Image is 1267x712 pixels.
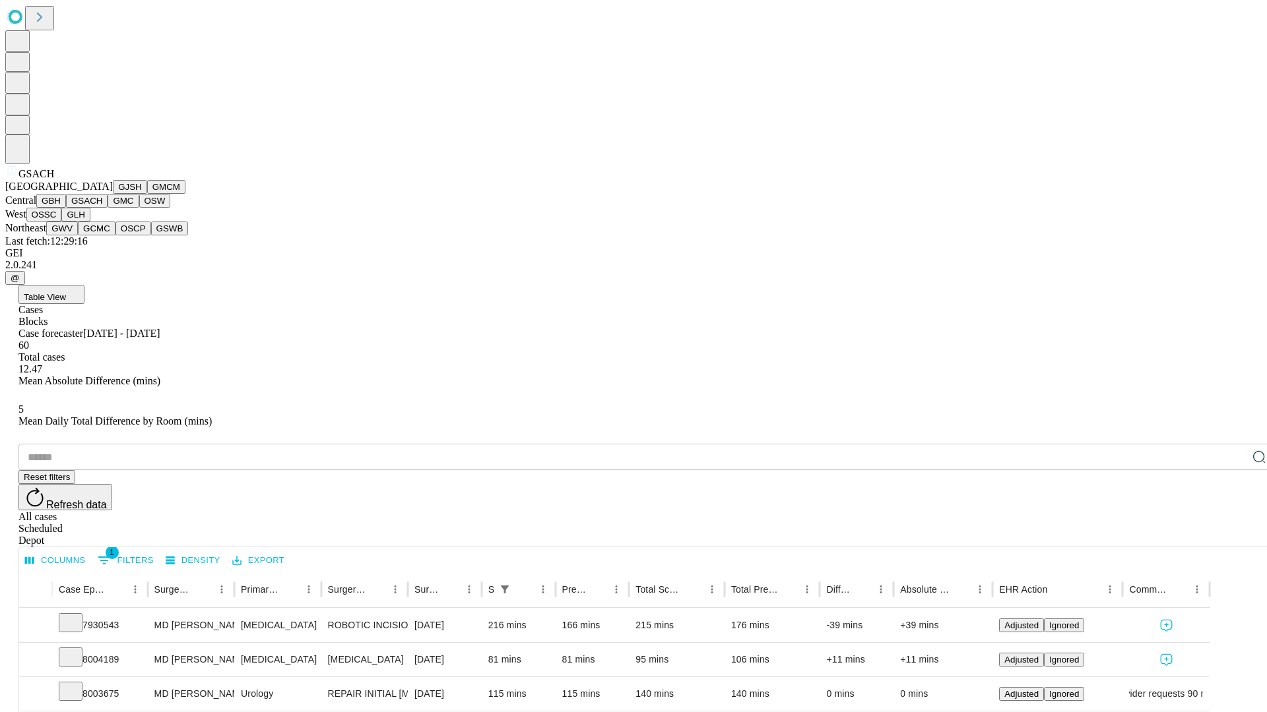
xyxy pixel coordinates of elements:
span: @ [11,273,20,283]
button: GSWB [151,222,189,235]
span: GSACH [18,168,54,179]
div: Comments [1129,584,1167,595]
button: Menu [971,580,989,599]
div: Surgery Date [414,584,440,595]
button: GMC [108,194,139,208]
div: +39 mins [900,608,986,642]
button: GLH [61,208,90,222]
button: Density [162,550,224,571]
div: -39 mins [826,608,887,642]
button: Sort [281,580,300,599]
button: @ [5,271,25,285]
span: Northeast [5,222,46,233]
div: +11 mins [826,643,887,676]
div: 1 active filter [496,580,514,599]
span: Adjusted [1004,620,1039,630]
span: 1 [106,546,119,559]
div: 115 mins [488,677,549,711]
div: 115 mins [562,677,623,711]
button: Export [229,550,288,571]
button: Show filters [94,550,157,571]
div: Primary Service [241,584,279,595]
div: 95 mins [635,643,718,676]
button: Ignored [1044,618,1084,632]
div: [DATE] [414,677,475,711]
div: 140 mins [731,677,814,711]
button: Sort [441,580,460,599]
div: Case Epic Id [59,584,106,595]
div: [MEDICAL_DATA] [241,643,314,676]
div: MD [PERSON_NAME] Md [154,643,228,676]
div: Total Scheduled Duration [635,584,683,595]
div: [MEDICAL_DATA] [241,608,314,642]
span: 5 [18,403,24,415]
button: Menu [126,580,145,599]
span: Refresh data [46,499,107,510]
div: +11 mins [900,643,986,676]
button: Sort [952,580,971,599]
span: [GEOGRAPHIC_DATA] [5,181,113,192]
button: Sort [853,580,872,599]
div: 0 mins [826,677,887,711]
div: 216 mins [488,608,549,642]
button: Sort [368,580,386,599]
button: Adjusted [999,687,1044,701]
span: Mean Daily Total Difference by Room (mins) [18,415,212,427]
button: Refresh data [18,484,112,510]
button: OSW [139,194,171,208]
button: Adjusted [999,653,1044,667]
button: Sort [515,580,534,599]
span: West [5,208,26,220]
button: Sort [1169,580,1188,599]
span: Reset filters [24,472,70,482]
div: provider requests 90 mins [1129,677,1202,711]
span: Ignored [1049,689,1079,699]
div: 140 mins [635,677,718,711]
span: Total cases [18,351,65,363]
button: Ignored [1044,653,1084,667]
div: 176 mins [731,608,814,642]
div: 2.0.241 [5,259,1262,271]
span: 60 [18,340,29,351]
span: Ignored [1049,655,1079,665]
button: OSCP [115,222,151,235]
div: 81 mins [562,643,623,676]
div: EHR Action [999,584,1047,595]
div: GEI [5,247,1262,259]
span: Ignored [1049,620,1079,630]
button: GWV [46,222,78,235]
div: [MEDICAL_DATA] [328,643,401,676]
button: Sort [589,580,607,599]
span: Mean Absolute Difference (mins) [18,375,160,386]
button: Menu [872,580,890,599]
button: Show filters [496,580,514,599]
button: Menu [460,580,478,599]
button: Reset filters [18,470,75,484]
button: Table View [18,285,84,304]
div: Absolute Difference [900,584,951,595]
div: 106 mins [731,643,814,676]
button: GSACH [66,194,108,208]
div: Scheduled In Room Duration [488,584,494,595]
span: Adjusted [1004,689,1039,699]
div: Difference [826,584,852,595]
button: GJSH [113,180,147,194]
span: Central [5,194,36,206]
div: [DATE] [414,643,475,676]
div: 215 mins [635,608,718,642]
div: MD [PERSON_NAME] Md [154,677,228,711]
span: Last fetch: 12:29:16 [5,235,88,247]
button: Menu [300,580,318,599]
button: Sort [684,580,703,599]
div: Predicted In Room Duration [562,584,588,595]
button: Adjusted [999,618,1044,632]
button: GCMC [78,222,115,235]
button: Menu [212,580,231,599]
div: 0 mins [900,677,986,711]
div: 8003675 [59,677,141,711]
button: Select columns [22,550,89,571]
button: Ignored [1044,687,1084,701]
button: Expand [26,683,46,706]
button: Menu [1101,580,1119,599]
div: 81 mins [488,643,549,676]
